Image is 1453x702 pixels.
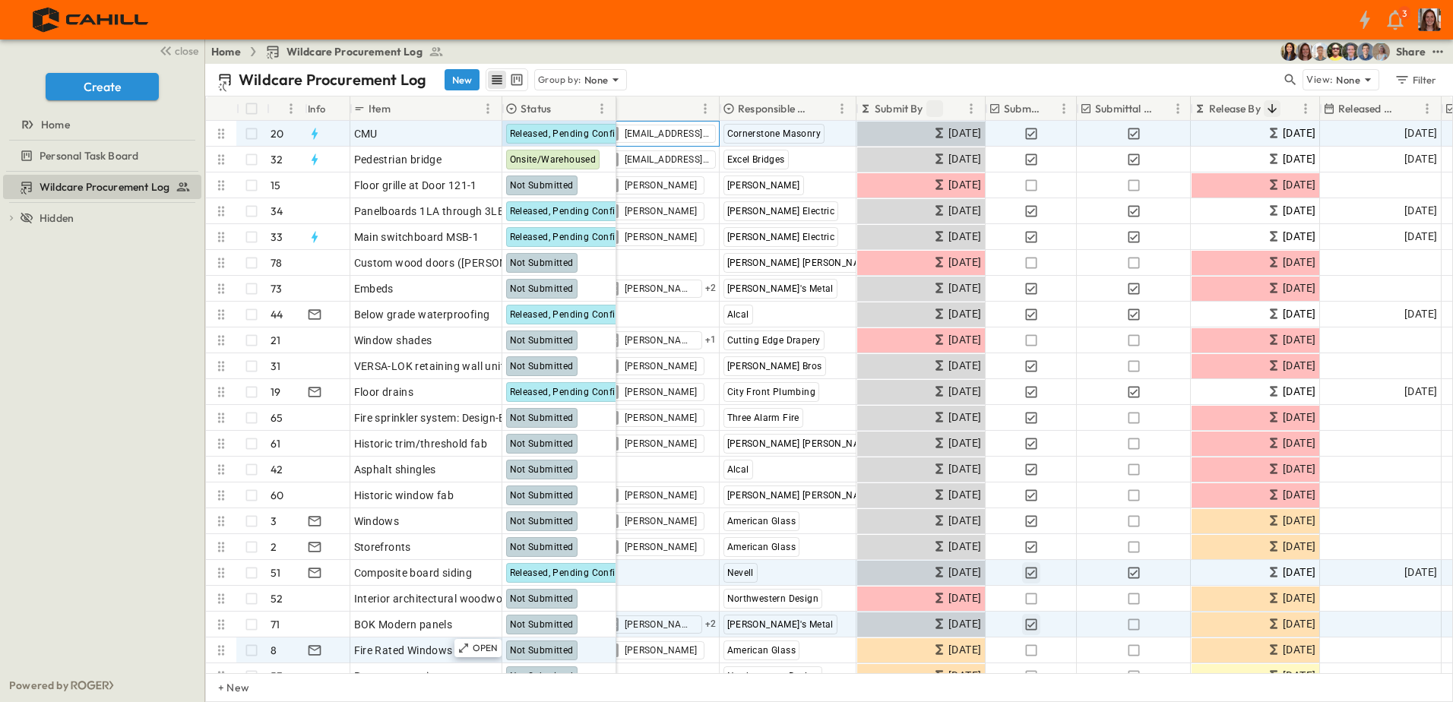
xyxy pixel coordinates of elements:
[271,462,283,477] p: 42
[510,645,574,656] span: Not Submitted
[40,179,169,194] span: Wildcare Procurement Log
[308,87,326,130] div: Info
[738,101,813,116] p: Responsible Contractor
[1388,69,1441,90] button: Filter
[1296,43,1314,61] img: Kirsten Gregory (kgregory@cahill-sf.com)
[473,642,499,654] p: OPEN
[948,202,981,220] span: [DATE]
[354,229,480,245] span: Main switchboard MSB-1
[727,154,785,165] span: Excel Bridges
[625,412,698,424] span: [PERSON_NAME]
[948,383,981,400] span: [DATE]
[727,387,816,397] span: City Front Plumbing
[727,283,834,294] span: [PERSON_NAME]'s Metal
[1429,43,1447,61] button: test
[948,254,981,271] span: [DATE]
[510,516,574,526] span: Not Submitted
[41,117,70,132] span: Home
[727,593,819,604] span: Northwestern Design
[1283,280,1315,297] span: [DATE]
[1283,590,1315,607] span: [DATE]
[948,305,981,323] span: [DATE]
[305,96,350,121] div: Info
[727,413,799,423] span: Three Alarm Fire
[1209,101,1261,116] p: Release By
[1326,43,1344,61] img: Kevin Lewis (klewis@cahill-sf.com)
[211,44,241,59] a: Home
[265,44,444,59] a: Wildcare Procurement Log
[948,409,981,426] span: [DATE]
[1404,228,1437,245] span: [DATE]
[625,179,698,191] span: [PERSON_NAME]
[510,438,574,449] span: Not Submitted
[1311,43,1329,61] img: Hunter Mahan (hmahan@cahill-sf.com)
[271,307,283,322] p: 44
[705,281,717,296] span: + 2
[510,593,574,604] span: Not Submitted
[1341,43,1360,61] img: Jared Salin (jsalin@cahill-sf.com)
[510,568,628,578] span: Released, Pending Confirm
[510,206,628,217] span: Released, Pending Confirm
[1264,100,1280,117] button: Sort
[507,71,526,89] button: kanban view
[1283,615,1315,633] span: [DATE]
[354,126,378,141] span: CMU
[18,4,165,36] img: 4f72bfc4efa7236828875bac24094a5ddb05241e32d018417354e964050affa1.png
[510,258,574,268] span: Not Submitted
[625,153,709,166] span: [EMAIL_ADDRESS][DOMAIN_NAME]
[948,331,981,349] span: [DATE]
[625,334,695,346] span: [PERSON_NAME]
[1404,125,1437,142] span: [DATE]
[1283,435,1315,452] span: [DATE]
[948,590,981,607] span: [DATE]
[271,255,282,270] p: 78
[510,413,574,423] span: Not Submitted
[3,176,198,198] a: Wildcare Procurement Log
[625,360,698,372] span: [PERSON_NAME]
[1283,538,1315,555] span: [DATE]
[286,44,423,59] span: Wildcare Procurement Log
[354,307,490,322] span: Below grade waterproofing
[354,178,477,193] span: Floor grille at Door 121-1
[948,538,981,555] span: [DATE]
[1157,100,1173,117] button: Sort
[488,71,506,89] button: row view
[510,619,574,630] span: Not Submitted
[833,100,851,118] button: Menu
[727,335,821,346] span: Cutting Edge Drapery
[1283,667,1315,685] span: [DATE]
[354,669,503,684] span: Paper-composite countertops
[948,228,981,245] span: [DATE]
[510,464,574,475] span: Not Submitted
[271,178,280,193] p: 15
[625,618,695,631] span: [PERSON_NAME]
[625,205,698,217] span: [PERSON_NAME]
[962,100,980,118] button: Menu
[510,490,574,501] span: Not Submitted
[625,128,709,140] span: [EMAIL_ADDRESS][DOMAIN_NAME]
[510,180,574,191] span: Not Submitted
[486,68,528,91] div: table view
[625,489,698,501] span: [PERSON_NAME]
[153,40,201,61] button: close
[271,359,280,374] p: 31
[696,100,714,118] button: Menu
[1338,101,1398,116] p: Released Date
[705,333,717,348] span: + 1
[354,643,561,658] span: Fire Rated Windows (Eliminated from job)
[1394,71,1437,88] div: Filter
[510,335,574,346] span: Not Submitted
[727,464,749,475] span: Alcal
[271,410,283,425] p: 65
[282,100,300,118] button: Menu
[3,145,198,166] a: Personal Task Board
[510,309,628,320] span: Released, Pending Confirm
[1283,409,1315,426] span: [DATE]
[625,386,698,398] span: [PERSON_NAME]
[1283,383,1315,400] span: [DATE]
[948,176,981,194] span: [DATE]
[1404,305,1437,323] span: [DATE]
[510,232,628,242] span: Released, Pending Confirm
[948,280,981,297] span: [DATE]
[479,100,497,118] button: Menu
